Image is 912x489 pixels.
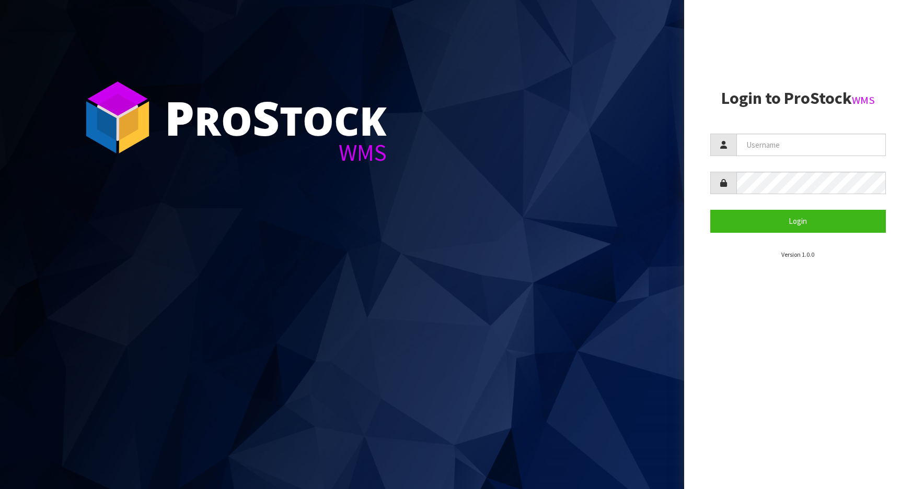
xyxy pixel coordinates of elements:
button: Login [710,210,886,232]
img: ProStock Cube [78,78,157,157]
div: WMS [165,141,387,164]
span: S [252,86,280,149]
small: WMS [852,93,875,107]
span: P [165,86,194,149]
small: Version 1.0.0 [781,251,814,258]
input: Username [736,134,886,156]
div: ro tock [165,94,387,141]
h2: Login to ProStock [710,89,886,108]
